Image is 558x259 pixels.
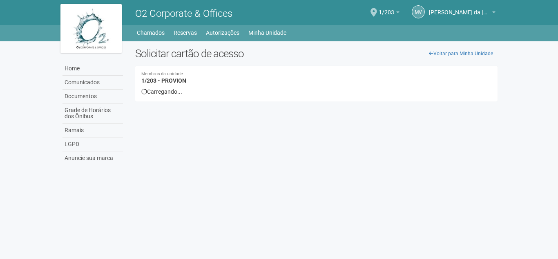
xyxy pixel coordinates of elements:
a: MV [412,5,425,18]
a: Ramais [62,124,123,137]
a: Chamados [137,27,165,38]
a: Anuncie sua marca [62,151,123,165]
a: LGPD [62,137,123,151]
h2: Solicitar cartão de acesso [135,47,498,60]
span: 1/203 [379,1,394,16]
a: 1/203 [379,10,400,17]
a: Comunicados [62,76,123,90]
div: Carregando... [141,88,491,95]
a: Autorizações [206,27,239,38]
a: Voltar para Minha Unidade [424,47,498,60]
a: [PERSON_NAME] da [PERSON_NAME] [429,10,496,17]
img: logo.jpg [60,4,122,53]
a: Documentos [62,90,123,104]
a: Reservas [174,27,197,38]
span: O2 Corporate & Offices [135,8,232,19]
small: Membros da unidade [141,72,491,77]
a: Home [62,62,123,76]
a: Grade de Horários dos Ônibus [62,104,123,124]
span: Marcus Vinicius da Silveira Costa [429,1,490,16]
h4: 1/203 - PROVION [141,72,491,84]
a: Minha Unidade [248,27,286,38]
